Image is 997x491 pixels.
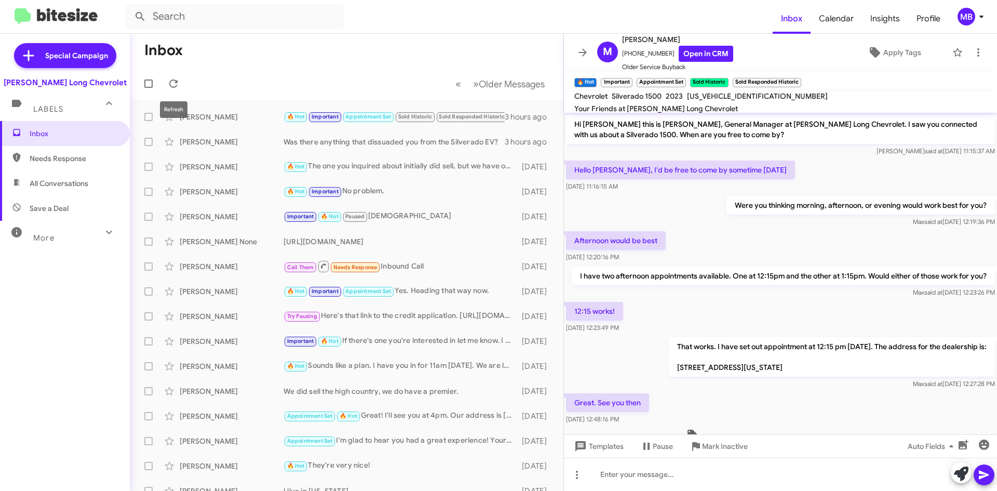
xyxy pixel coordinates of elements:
[517,162,555,172] div: [DATE]
[601,78,632,87] small: Important
[733,78,801,87] small: Sold Responded Historic
[180,236,284,247] div: [PERSON_NAME] None
[30,203,69,214] span: Save a Deal
[284,111,505,123] div: Sure, I'll put you in for 3:30. [STREET_ADDRESS]
[321,213,339,220] span: 🔥 Hot
[180,386,284,396] div: [PERSON_NAME]
[284,236,517,247] div: [URL][DOMAIN_NAME]
[690,78,728,87] small: Sold Historic
[312,188,339,195] span: Important
[312,288,339,295] span: Important
[287,363,305,369] span: 🔥 Hot
[287,288,305,295] span: 🔥 Hot
[180,286,284,297] div: [PERSON_NAME]
[284,161,517,172] div: The one you inquired about initially did sell, but we have other options, so here's more info: [U...
[566,415,619,423] span: [DATE] 12:48:16 PM
[517,311,555,322] div: [DATE]
[467,73,551,95] button: Next
[144,42,183,59] h1: Inbox
[687,91,828,101] span: [US_VEHICLE_IDENTIFICATION_NUMBER]
[287,462,305,469] span: 🔥 Hot
[681,437,756,456] button: Mark Inactive
[517,261,555,272] div: [DATE]
[632,437,681,456] button: Pause
[284,435,517,447] div: I'm glad to hear you had a great experience! Your feedback is truly appreciated, if you do need a...
[679,46,733,62] a: Open in CRM
[908,4,949,34] a: Profile
[287,437,333,444] span: Appointment Set
[45,50,108,61] span: Special Campaign
[958,8,975,25] div: MB
[653,437,673,456] span: Pause
[877,147,995,155] span: [PERSON_NAME] [DATE] 11:15:37 AM
[564,437,632,456] button: Templates
[517,211,555,222] div: [DATE]
[287,113,305,120] span: 🔥 Hot
[180,411,284,421] div: [PERSON_NAME]
[682,429,879,444] span: Tagged as 'Appointment Set' on [DATE] 12:14:56 PM
[287,188,305,195] span: 🔥 Hot
[612,91,662,101] span: Silverado 1500
[517,361,555,371] div: [DATE]
[180,436,284,446] div: [PERSON_NAME]
[160,101,187,118] div: Refresh
[924,218,942,225] span: said at
[180,311,284,322] div: [PERSON_NAME]
[30,153,118,164] span: Needs Response
[455,77,461,90] span: «
[666,91,683,101] span: 2023
[333,264,378,271] span: Needs Response
[622,33,733,46] span: [PERSON_NAME]
[517,187,555,197] div: [DATE]
[862,4,908,34] a: Insights
[345,288,391,295] span: Appointment Set
[287,213,314,220] span: Important
[517,411,555,421] div: [DATE]
[811,4,862,34] a: Calendar
[773,4,811,34] a: Inbox
[450,73,551,95] nav: Page navigation example
[284,210,517,222] div: [DEMOGRAPHIC_DATA]
[883,43,921,62] span: Apply Tags
[637,78,686,87] small: Appointment Set
[14,43,116,68] a: Special Campaign
[479,78,545,90] span: Older Messages
[566,182,618,190] span: [DATE] 11:16:15 AM
[287,413,333,419] span: Appointment Set
[622,62,733,72] span: Older Service Buyback
[4,77,127,88] div: [PERSON_NAME] Long Chevrolet
[603,44,612,60] span: M
[33,233,55,243] span: More
[505,137,555,147] div: 3 hours ago
[287,313,317,320] span: Try Pausing
[30,178,88,189] span: All Conversations
[287,163,305,170] span: 🔥 Hot
[517,461,555,471] div: [DATE]
[284,335,517,347] div: If there's one you're interested in let me know. I have quite a lot of inventory. The easiest thi...
[284,137,505,147] div: Was there anything that dissuaded you from the Silverado EV?
[284,386,517,396] div: We did sell the high country, we do have a premier.
[517,336,555,347] div: [DATE]
[517,286,555,297] div: [DATE]
[908,437,958,456] span: Auto Fields
[345,213,365,220] span: Paused
[841,43,947,62] button: Apply Tags
[180,162,284,172] div: [PERSON_NAME]
[566,253,619,261] span: [DATE] 12:20:16 PM
[517,436,555,446] div: [DATE]
[180,137,284,147] div: [PERSON_NAME]
[287,264,314,271] span: Call Them
[517,386,555,396] div: [DATE]
[899,437,966,456] button: Auto Fields
[726,196,995,215] p: Were you thinking morning, afternoon, or evening would work best for you?
[574,104,738,113] span: Your Friends at [PERSON_NAME] Long Chevrolet
[622,46,733,62] span: [PHONE_NUMBER]
[284,360,517,372] div: Sounds like a plan. I have you in for 11am [DATE]. We are located at [STREET_ADDRESS]
[566,161,795,179] p: Hello [PERSON_NAME], I'd be free to come by sometime [DATE]
[284,460,517,472] div: They're very nice!
[574,91,608,101] span: Chevrolet
[517,236,555,247] div: [DATE]
[180,336,284,347] div: [PERSON_NAME]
